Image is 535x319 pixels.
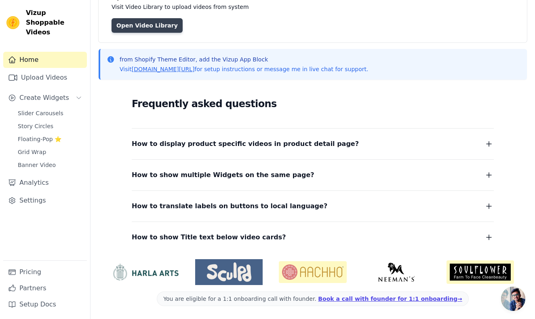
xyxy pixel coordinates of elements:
span: Grid Wrap [18,148,46,156]
p: from Shopify Theme Editor, add the Vizup App Block [120,55,368,63]
span: Slider Carousels [18,109,63,117]
a: Banner Video [13,159,87,171]
a: Partners [3,280,87,296]
a: Settings [3,192,87,209]
button: How to show multiple Widgets on the same page? [132,169,494,181]
img: Soulflower [447,260,514,284]
a: Home [3,52,87,68]
span: How to show multiple Widgets on the same page? [132,169,314,181]
a: Book a call with founder for 1:1 onboarding [318,296,462,302]
a: Story Circles [13,120,87,132]
a: Analytics [3,175,87,191]
span: Create Widgets [19,93,69,103]
a: Grid Wrap [13,146,87,158]
a: Floating-Pop ⭐ [13,133,87,145]
a: Open Video Library [112,18,183,33]
img: HarlaArts [112,263,179,281]
span: Story Circles [18,122,53,130]
a: [DOMAIN_NAME][URL] [132,66,195,72]
span: How to translate labels on buttons to local language? [132,201,327,212]
a: Pricing [3,264,87,280]
img: Vizup [6,16,19,29]
span: Vizup Shoppable Videos [26,8,84,37]
img: Neeman's [363,262,430,282]
h2: Frequently asked questions [132,96,494,112]
button: How to show Title text below video cards? [132,232,494,243]
span: Floating-Pop ⭐ [18,135,61,143]
span: How to display product specific videos in product detail page? [132,138,359,150]
button: How to display product specific videos in product detail page? [132,138,494,150]
a: Upload Videos [3,70,87,86]
img: Aachho [279,261,346,283]
img: Sculpd US [195,262,263,282]
span: Banner Video [18,161,56,169]
p: Visit for setup instructions or message me in live chat for support. [120,65,368,73]
button: How to translate labels on buttons to local language? [132,201,494,212]
span: How to show Title text below video cards? [132,232,286,243]
a: Open chat [501,287,525,311]
p: Visit Video Library to upload videos from system [112,2,474,12]
button: Create Widgets [3,90,87,106]
a: Slider Carousels [13,108,87,119]
a: Setup Docs [3,296,87,313]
